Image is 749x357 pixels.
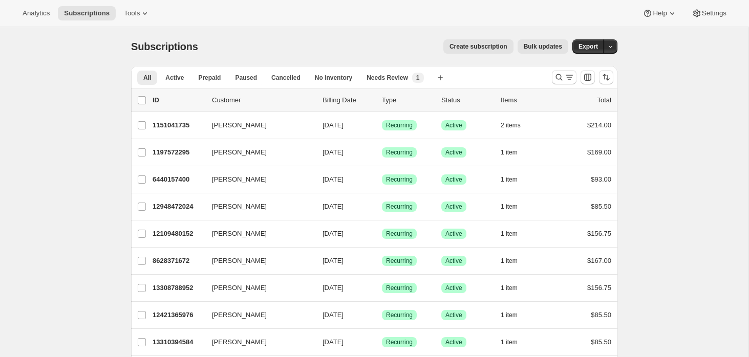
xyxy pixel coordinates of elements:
span: 2 items [501,121,521,129]
button: 1 item [501,335,529,349]
button: Analytics [16,6,56,20]
button: 1 item [501,227,529,241]
p: 13310394584 [153,337,204,347]
button: Customize table column order and visibility [581,70,595,84]
div: 13308788952[PERSON_NAME][DATE]SuccessRecurringSuccessActive1 item$156.75 [153,281,611,295]
span: $167.00 [587,257,611,264]
span: [PERSON_NAME] [212,174,267,185]
span: Recurring [386,203,413,211]
span: [DATE] [323,338,344,346]
span: [PERSON_NAME] [212,229,267,239]
span: [PERSON_NAME] [212,337,267,347]
button: [PERSON_NAME] [206,144,308,161]
div: Type [382,95,433,105]
button: Create subscription [443,39,513,54]
p: 12421365976 [153,310,204,320]
span: 1 item [501,257,518,265]
span: $85.50 [591,311,611,319]
span: Recurring [386,338,413,346]
span: All [143,74,151,82]
span: [DATE] [323,175,344,183]
span: [DATE] [323,284,344,292]
button: [PERSON_NAME] [206,117,308,133]
button: [PERSON_NAME] [206,226,308,242]
button: 1 item [501,145,529,160]
span: $93.00 [591,175,611,183]
button: 1 item [501,254,529,268]
button: Bulk updates [518,39,568,54]
span: Recurring [386,175,413,184]
span: Recurring [386,148,413,157]
span: [DATE] [323,257,344,264]
span: Active [445,175,462,184]
span: Analytics [23,9,50,17]
span: Active [445,203,462,211]
p: 8628371672 [153,256,204,266]
p: Total [597,95,611,105]
span: 1 item [501,175,518,184]
span: Subscriptions [131,41,198,52]
button: [PERSON_NAME] [206,280,308,296]
span: Active [165,74,184,82]
span: Active [445,338,462,346]
span: [DATE] [323,230,344,237]
button: Export [572,39,604,54]
p: 12948472024 [153,202,204,212]
button: 1 item [501,172,529,187]
button: Search and filter results [552,70,576,84]
div: Items [501,95,552,105]
span: 1 item [501,284,518,292]
p: Billing Date [323,95,374,105]
p: 1197572295 [153,147,204,158]
button: Tools [118,6,156,20]
span: Paused [235,74,257,82]
button: 1 item [501,281,529,295]
p: 12109480152 [153,229,204,239]
span: Recurring [386,257,413,265]
button: [PERSON_NAME] [206,307,308,323]
span: [PERSON_NAME] [212,202,267,212]
span: [PERSON_NAME] [212,147,267,158]
span: $85.50 [591,203,611,210]
span: [PERSON_NAME] [212,310,267,320]
button: Create new view [432,71,448,85]
span: Settings [702,9,726,17]
button: Subscriptions [58,6,116,20]
span: $169.00 [587,148,611,156]
span: [PERSON_NAME] [212,283,267,293]
span: 1 item [501,338,518,346]
span: Active [445,230,462,238]
span: $85.50 [591,338,611,346]
span: Recurring [386,121,413,129]
span: [DATE] [323,121,344,129]
div: 12421365976[PERSON_NAME][DATE]SuccessRecurringSuccessActive1 item$85.50 [153,308,611,322]
span: $214.00 [587,121,611,129]
span: Recurring [386,230,413,238]
div: IDCustomerBilling DateTypeStatusItemsTotal [153,95,611,105]
span: Active [445,311,462,319]
span: No inventory [315,74,352,82]
button: Help [636,6,683,20]
div: 6440157400[PERSON_NAME][DATE]SuccessRecurringSuccessActive1 item$93.00 [153,172,611,187]
p: 6440157400 [153,174,204,185]
p: 1151041735 [153,120,204,130]
button: [PERSON_NAME] [206,171,308,188]
span: [DATE] [323,311,344,319]
span: 1 item [501,311,518,319]
span: [PERSON_NAME] [212,120,267,130]
div: 12109480152[PERSON_NAME][DATE]SuccessRecurringSuccessActive1 item$156.75 [153,227,611,241]
span: Active [445,148,462,157]
span: $156.75 [587,230,611,237]
div: 1151041735[PERSON_NAME][DATE]SuccessRecurringSuccessActive2 items$214.00 [153,118,611,132]
span: [DATE] [323,203,344,210]
button: Sort the results [599,70,613,84]
button: [PERSON_NAME] [206,198,308,215]
span: Recurring [386,284,413,292]
div: 1197572295[PERSON_NAME][DATE]SuccessRecurringSuccessActive1 item$169.00 [153,145,611,160]
p: 13308788952 [153,283,204,293]
button: 2 items [501,118,532,132]
span: Needs Review [367,74,408,82]
span: Help [653,9,667,17]
span: Tools [124,9,140,17]
span: 1 item [501,148,518,157]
